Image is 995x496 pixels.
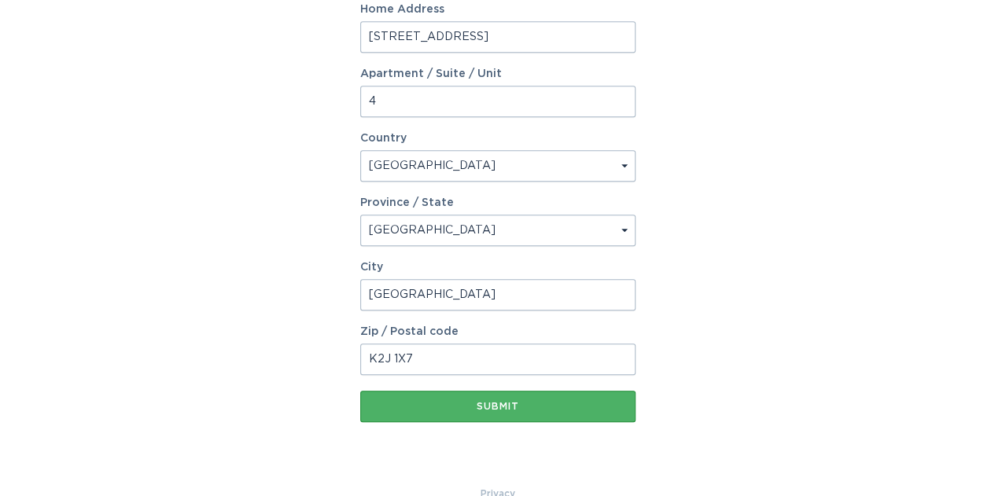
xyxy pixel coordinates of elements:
[368,402,628,411] div: Submit
[360,4,636,15] label: Home Address
[360,133,407,144] label: Country
[360,262,636,273] label: City
[360,326,636,337] label: Zip / Postal code
[360,197,454,208] label: Province / State
[360,391,636,422] button: Submit
[360,68,636,79] label: Apartment / Suite / Unit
